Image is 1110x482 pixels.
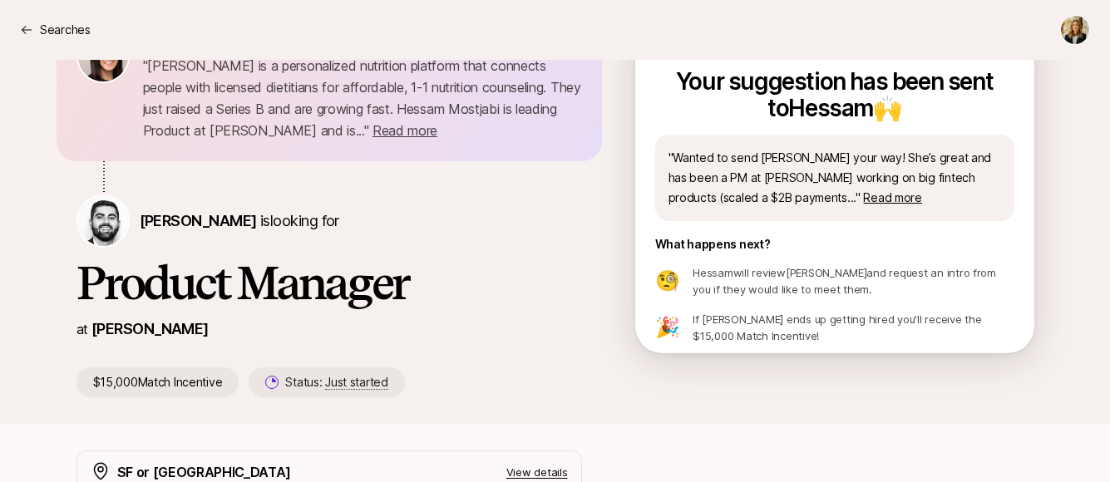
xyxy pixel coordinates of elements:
[668,148,1001,208] p: " Wanted to send [PERSON_NAME] your way! She’s great and has been a PM at [PERSON_NAME] working o...
[78,196,128,246] img: Hessam Mostajabi
[76,367,239,397] p: $15,000 Match Incentive
[655,61,1014,121] p: Your suggestion has been sent to Hessam 🙌
[655,234,771,254] p: What happens next?
[140,212,257,229] span: [PERSON_NAME]
[143,55,582,141] p: " [PERSON_NAME] is a personalized nutrition platform that connects people with licensed dietitian...
[693,264,1014,298] p: Hessam will review [PERSON_NAME] and request an intro from you if they would like to meet them.
[506,464,568,480] p: View details
[76,258,582,307] h1: Product Manager
[91,320,209,337] a: [PERSON_NAME]
[40,20,91,40] p: Searches
[285,372,387,392] p: Status:
[693,311,1014,344] p: If [PERSON_NAME] ends up getting hired you'll receive the $15,000 Match Incentive!
[655,271,680,291] p: 🧐
[1061,16,1089,44] img: Lauren Michaels
[655,317,680,337] p: 🎉
[1060,15,1090,45] button: Lauren Michaels
[325,375,388,390] span: Just started
[372,122,437,139] span: Read more
[76,318,88,340] p: at
[140,209,339,233] p: is looking for
[863,190,921,204] span: Read more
